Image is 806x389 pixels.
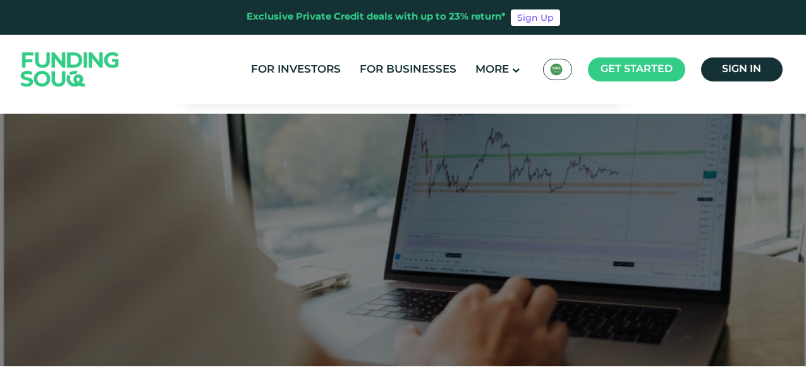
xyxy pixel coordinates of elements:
[475,64,509,75] span: More
[248,59,344,80] a: For Investors
[550,63,563,76] img: SA Flag
[601,64,673,74] span: Get started
[247,10,506,25] div: Exclusive Private Credit deals with up to 23% return*
[357,59,460,80] a: For Businesses
[722,64,761,74] span: Sign in
[511,9,560,26] a: Sign Up
[701,57,783,81] a: Sign in
[8,37,132,101] img: Logo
